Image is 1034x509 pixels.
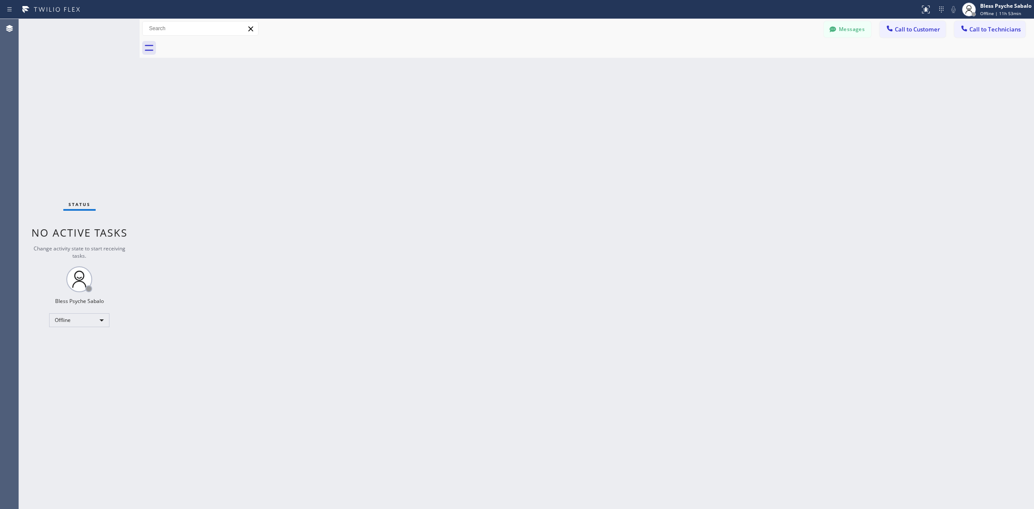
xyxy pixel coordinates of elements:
[143,22,258,35] input: Search
[49,313,109,327] div: Offline
[34,245,125,259] span: Change activity state to start receiving tasks.
[69,201,90,207] span: Status
[980,2,1031,9] div: Bless Psyche Sabalo
[954,21,1025,37] button: Call to Technicians
[31,225,128,240] span: No active tasks
[824,21,871,37] button: Messages
[980,10,1021,16] span: Offline | 11h 53min
[969,25,1021,33] span: Call to Technicians
[947,3,959,16] button: Mute
[895,25,940,33] span: Call to Customer
[55,297,104,305] div: Bless Psyche Sabalo
[880,21,946,37] button: Call to Customer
